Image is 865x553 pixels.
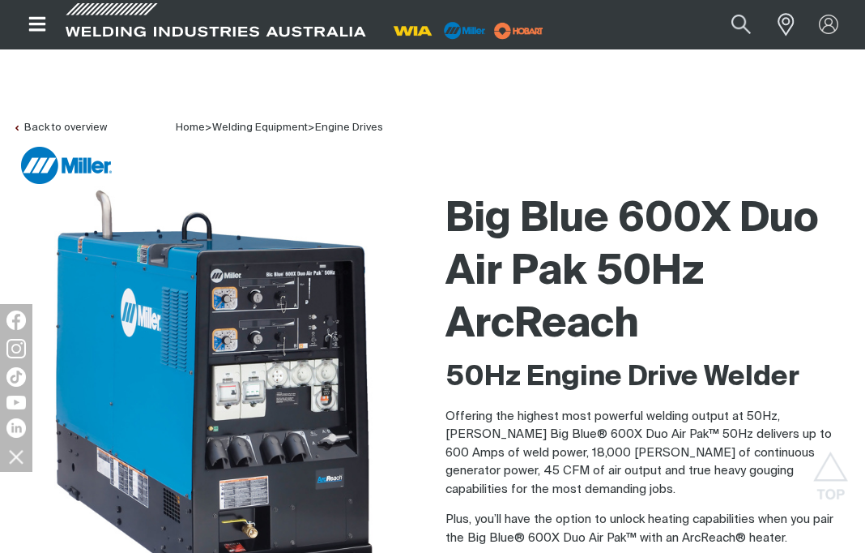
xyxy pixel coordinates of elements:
[445,511,852,547] p: Plus, you’ll have the option to unlock heating capabilities when you pair the Big Blue® 600X Duo ...
[315,122,383,133] a: Engine Drives
[6,396,26,409] img: YouTube
[2,443,30,470] img: hide socials
[445,360,852,396] h2: 50Hz Engine Drive Welder
[714,6,769,43] button: Search products
[489,24,548,36] a: miller
[445,194,852,352] h1: Big Blue 600X Duo Air Pak 50Hz ArcReach
[812,452,849,488] button: Scroll to top
[489,19,548,43] img: miller
[6,367,26,387] img: TikTok
[6,311,26,330] img: Facebook
[212,122,308,133] a: Welding Equipment
[13,122,107,133] a: Back to overview
[205,122,212,133] span: >
[6,339,26,358] img: Instagram
[308,122,315,133] span: >
[176,122,205,133] a: Home
[693,6,769,43] input: Product name or item number...
[6,418,26,438] img: LinkedIn
[445,408,852,499] p: Offering the highest most powerful welding output at 50Hz, [PERSON_NAME] Big Blue® 600X Duo Air P...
